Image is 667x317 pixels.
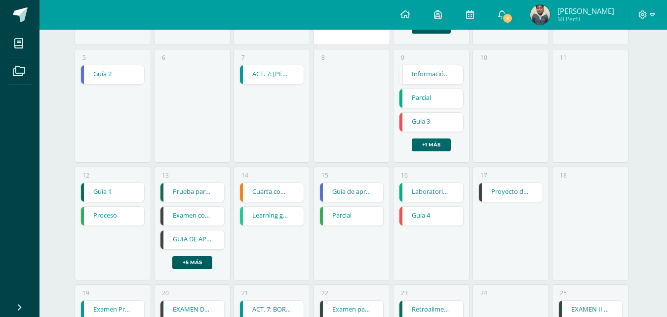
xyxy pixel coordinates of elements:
[557,15,614,23] span: Mi Perfil
[241,53,245,62] div: 7
[401,171,408,180] div: 16
[560,53,567,62] div: 11
[399,207,463,226] a: Guía 4
[160,183,224,202] a: Prueba parcial unidad 2
[81,65,145,84] a: Guía 2
[478,182,543,202] div: Proyecto de Unidad II | Tarea
[241,171,248,180] div: 14
[321,171,328,180] div: 15
[241,289,248,297] div: 21
[160,206,225,226] div: Examen corto | Tarea
[557,6,614,16] span: [PERSON_NAME]
[399,89,464,108] div: Parcial | Tarea
[321,289,328,297] div: 22
[162,53,165,62] div: 6
[239,182,304,202] div: Cuarta comprobación de lectura | Tarea
[82,171,89,180] div: 12
[412,138,451,151] a: +1 más
[480,289,487,297] div: 24
[399,206,464,226] div: Guía 4 | Tarea
[399,65,463,84] a: Información UVG Maker Day.
[530,5,550,25] img: 1ab32ebff50be19fc4f395b7d8225d84.png
[502,13,513,24] span: 3
[560,171,567,180] div: 18
[560,289,567,297] div: 25
[81,207,145,226] a: Proceso
[399,112,464,132] div: Guía 3 | Tarea
[80,206,145,226] div: Proceso | Tarea
[81,183,145,202] a: Guía 1
[240,183,304,202] a: Cuarta comprobación de lectura
[319,182,384,202] div: Guía de aprendizaje 3 | Tarea
[80,65,145,85] div: Guía 2 | Tarea
[399,89,463,108] a: Parcial
[320,207,384,226] a: Parcial
[240,207,304,226] a: Learning guide 4
[399,113,463,132] a: Guía 3
[160,230,224,249] a: GUIA DE APRENDIZAJE 4
[399,65,464,85] div: Información UVG Maker Day. | Evento
[480,171,487,180] div: 17
[239,65,304,85] div: ACT. 7: Marco Teórico - Anexos | Tarea
[239,206,304,226] div: Learning guide 4 | Tarea
[401,53,404,62] div: 9
[172,256,212,269] a: +5 más
[80,182,145,202] div: Guía 1 | Tarea
[160,230,225,250] div: GUIA DE APRENDIZAJE 4 | Tarea
[320,183,384,202] a: Guía de aprendizaje 3
[399,183,463,202] a: Laboratorio Intermedio
[479,183,543,202] a: Proyecto de Unidad II
[319,206,384,226] div: Parcial | Tarea
[399,182,464,202] div: Laboratorio Intermedio | Tarea
[82,53,86,62] div: 5
[160,182,225,202] div: Prueba parcial unidad 2 | Tarea
[162,289,169,297] div: 20
[480,53,487,62] div: 10
[160,207,224,226] a: Examen corto
[240,65,304,84] a: ACT. 7: [PERSON_NAME] - Anexos
[82,289,89,297] div: 19
[321,53,325,62] div: 8
[401,289,408,297] div: 23
[162,171,169,180] div: 13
